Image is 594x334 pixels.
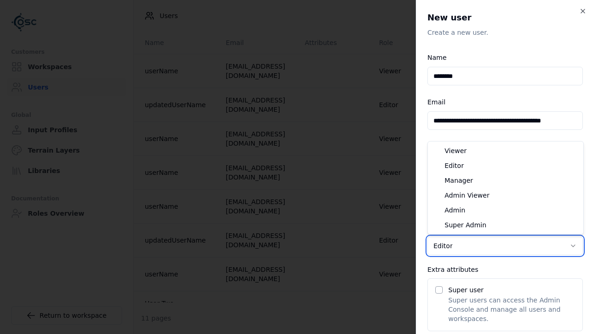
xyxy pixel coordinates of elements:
[445,161,464,170] span: Editor
[445,220,486,230] span: Super Admin
[445,146,467,155] span: Viewer
[445,176,473,185] span: Manager
[445,206,465,215] span: Admin
[445,191,490,200] span: Admin Viewer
